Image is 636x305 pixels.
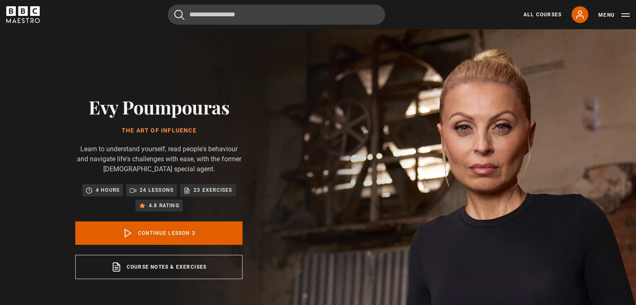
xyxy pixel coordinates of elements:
[194,186,232,194] p: 23 exercises
[75,96,243,117] h2: Evy Poumpouras
[75,127,243,134] h1: The Art of Influence
[524,11,562,18] a: All Courses
[149,201,179,210] p: 4.8 rating
[140,186,174,194] p: 24 lessons
[174,10,184,20] button: Submit the search query
[168,5,385,25] input: Search
[96,186,120,194] p: 4 hours
[598,11,630,19] button: Toggle navigation
[75,144,243,174] p: Learn to understand yourself, read people's behaviour and navigate life's challenges with ease, w...
[6,6,40,23] svg: BBC Maestro
[75,255,243,279] a: Course notes & exercises
[75,221,243,245] a: Continue lesson 3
